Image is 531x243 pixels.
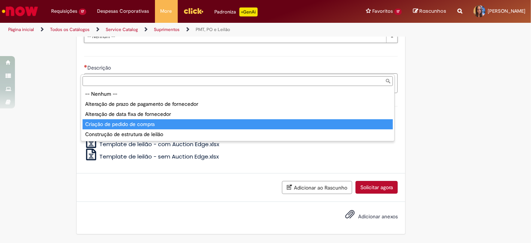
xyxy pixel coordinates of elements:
div: Construção de estrutura de leilão [83,129,393,139]
div: Alteração de prazo de pagamento de fornecedor [83,99,393,109]
div: -- Nenhum -- [83,89,393,99]
div: Criação de pedido de compra [83,119,393,129]
div: Alteração de data fixa de fornecedor [83,109,393,119]
ul: Tipo de solicitação [81,87,394,141]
